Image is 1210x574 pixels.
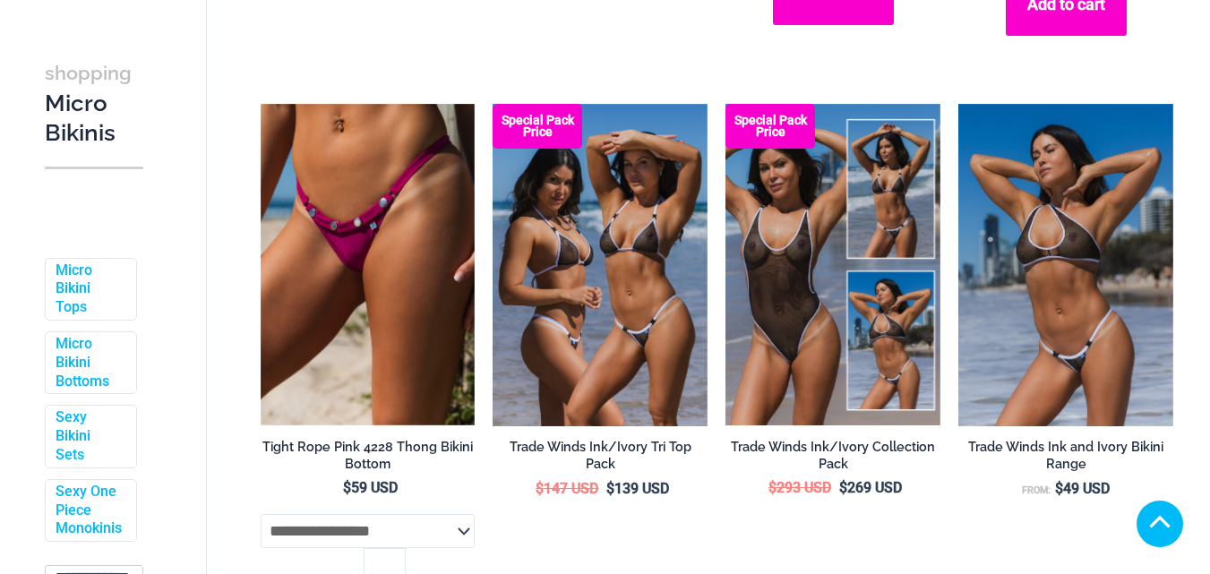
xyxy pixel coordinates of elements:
[1055,480,1063,497] span: $
[958,439,1173,479] a: Trade Winds Ink and Ivory Bikini Range
[45,62,132,84] span: shopping
[1055,480,1110,497] bdi: 49 USD
[536,480,598,497] bdi: 147 USD
[725,439,940,472] h2: Trade Winds Ink/Ivory Collection Pack
[56,261,123,317] a: Micro Bikini Tops
[958,104,1173,426] a: Tradewinds Ink and Ivory 384 Halter 453 Micro 02Tradewinds Ink and Ivory 384 Halter 453 Micro 01T...
[958,104,1173,426] img: Tradewinds Ink and Ivory 384 Halter 453 Micro 02
[261,439,476,472] h2: Tight Rope Pink 4228 Thong Bikini Bottom
[958,439,1173,472] h2: Trade Winds Ink and Ivory Bikini Range
[493,104,708,426] a: Top Bum Pack Top Bum Pack bTop Bum Pack b
[768,479,777,496] span: $
[56,483,123,538] a: Sexy One Piece Monokinis
[56,335,123,390] a: Micro Bikini Bottoms
[606,480,669,497] bdi: 139 USD
[725,104,940,426] img: Collection Pack
[536,480,544,497] span: $
[725,115,815,138] b: Special Pack Price
[261,439,476,479] a: Tight Rope Pink 4228 Thong Bikini Bottom
[261,104,476,426] img: Tight Rope Pink 4228 Thong 01
[261,104,476,426] a: Tight Rope Pink 4228 Thong 01Tight Rope Pink 4228 Thong 02Tight Rope Pink 4228 Thong 02
[493,439,708,479] a: Trade Winds Ink/Ivory Tri Top Pack
[839,479,902,496] bdi: 269 USD
[768,479,831,496] bdi: 293 USD
[493,439,708,472] h2: Trade Winds Ink/Ivory Tri Top Pack
[493,115,582,138] b: Special Pack Price
[1022,484,1051,496] span: From:
[839,479,847,496] span: $
[45,57,143,149] h3: Micro Bikinis
[343,479,398,496] bdi: 59 USD
[725,439,940,479] a: Trade Winds Ink/Ivory Collection Pack
[606,480,614,497] span: $
[343,479,351,496] span: $
[493,104,708,426] img: Top Bum Pack
[56,409,123,465] a: Sexy Bikini Sets
[725,104,940,426] a: Collection Pack Collection Pack b (1)Collection Pack b (1)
